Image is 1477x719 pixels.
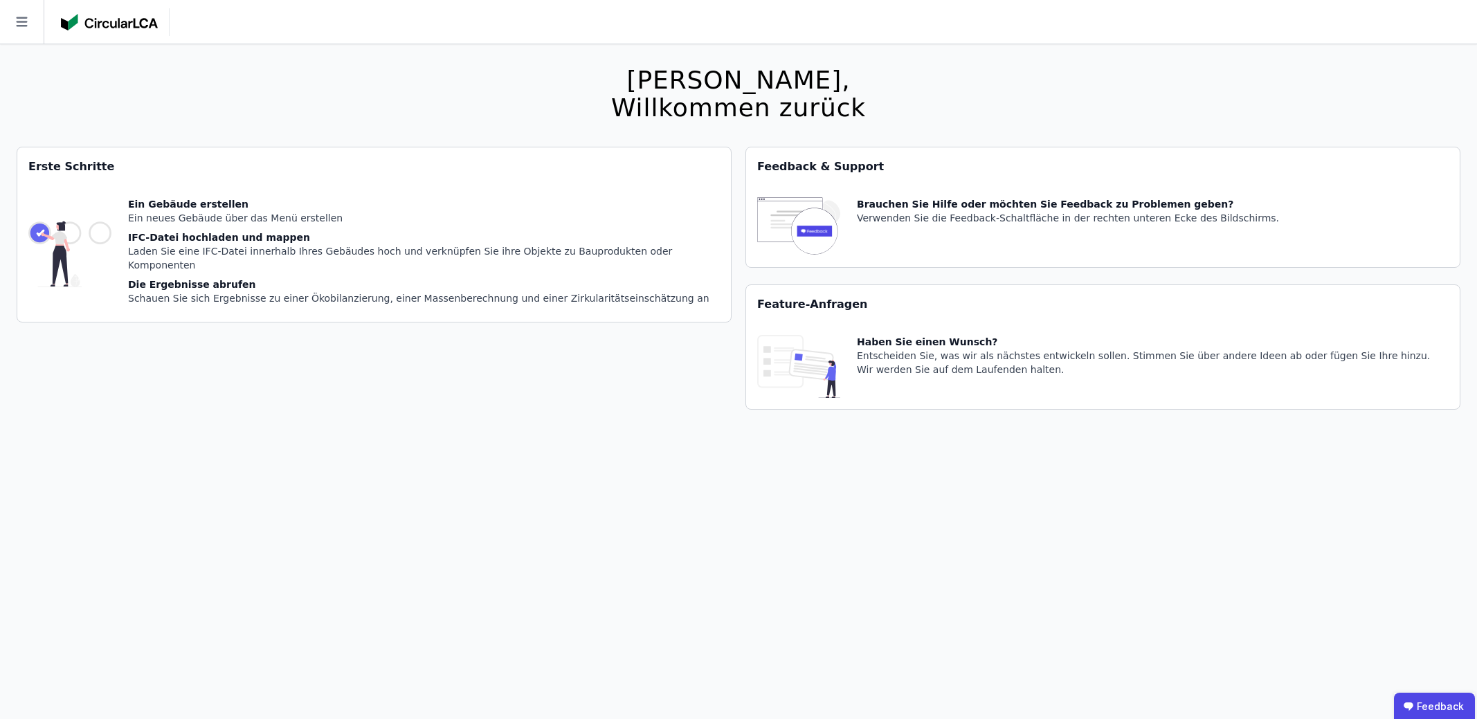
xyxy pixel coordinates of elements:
div: IFC-Datei hochladen und mappen [128,230,720,244]
div: Feedback & Support [746,147,1460,186]
div: Brauchen Sie Hilfe oder möchten Sie Feedback zu Problemen geben? [857,197,1279,211]
img: feature_request_tile-UiXE1qGU.svg [757,335,840,398]
div: Ein neues Gebäude über das Menü erstellen [128,211,720,225]
div: Laden Sie eine IFC-Datei innerhalb Ihres Gebäudes hoch und verknüpfen Sie ihre Objekte zu Bauprod... [128,244,720,272]
div: Die Ergebnisse abrufen [128,277,720,291]
div: Feature-Anfragen [746,285,1460,324]
div: Entscheiden Sie, was wir als nächstes entwickeln sollen. Stimmen Sie über andere Ideen ab oder fü... [857,349,1449,376]
div: Haben Sie einen Wunsch? [857,335,1449,349]
img: feedback-icon-HCTs5lye.svg [757,197,840,256]
img: Concular [61,14,158,30]
div: Schauen Sie sich Ergebnisse zu einer Ökobilanzierung, einer Massenberechnung und einer Zirkularit... [128,291,720,305]
div: Erste Schritte [17,147,731,186]
img: getting_started_tile-DrF_GRSv.svg [28,197,111,311]
div: Verwenden Sie die Feedback-Schaltfläche in der rechten unteren Ecke des Bildschirms. [857,211,1279,225]
div: [PERSON_NAME], [611,66,866,94]
div: Willkommen zurück [611,94,866,122]
div: Ein Gebäude erstellen [128,197,720,211]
